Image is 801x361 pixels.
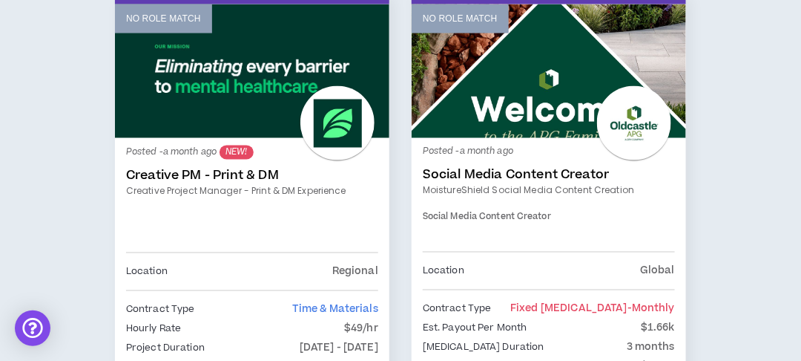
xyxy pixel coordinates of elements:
p: Est. Payout Per Month [423,320,527,336]
p: Location [126,264,168,280]
p: No Role Match [423,12,498,26]
p: No Role Match [126,12,201,26]
p: $1.66k [641,320,675,336]
span: - monthly [627,302,675,316]
a: No Role Match [115,4,389,138]
p: $49/hr [344,321,378,337]
p: [DATE] - [DATE] [300,340,378,357]
p: Global [640,263,675,279]
p: Contract Type [423,301,492,317]
sup: NEW! [220,146,253,160]
a: MoistureShield Social Media Content Creation [423,184,675,198]
p: Posted - a month ago [423,146,675,159]
a: Creative PM - Print & DM [126,169,378,183]
p: Contract Type [126,302,195,318]
span: Time & Materials [292,302,378,317]
p: Location [423,263,464,279]
p: [MEDICAL_DATA] Duration [423,339,544,356]
a: Social Media Content Creator [423,168,675,183]
p: Regional [332,264,378,280]
span: Social Media Content Creator [423,211,551,224]
p: Hourly Rate [126,321,181,337]
p: Posted - a month ago [126,146,378,160]
p: 3 months [627,339,675,356]
a: Creative Project Manager - Print & DM Experience [126,185,378,198]
span: Fixed [MEDICAL_DATA] [510,302,675,316]
a: No Role Match [412,4,686,138]
p: Project Duration [126,340,205,357]
div: Open Intercom Messenger [15,310,50,346]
